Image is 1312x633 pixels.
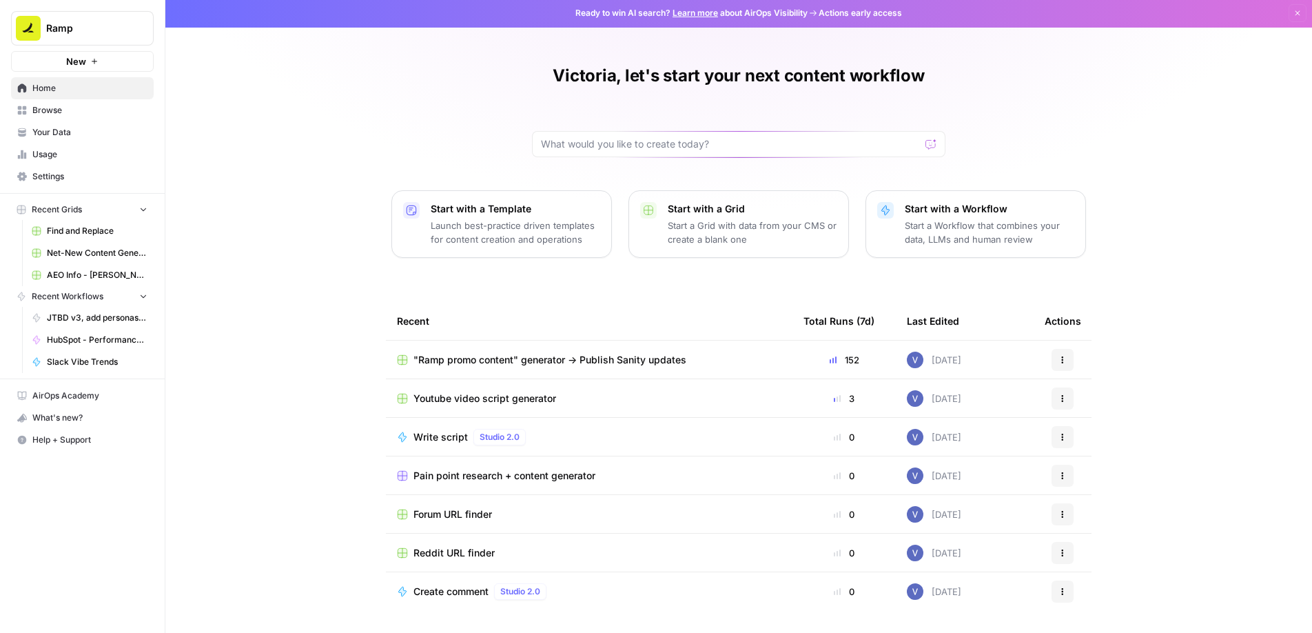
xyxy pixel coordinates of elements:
[11,429,154,451] button: Help + Support
[907,583,923,600] img: 2tijbeq1l253n59yk5qyo2htxvbk
[47,334,147,346] span: HubSpot - Performance Tiering
[413,508,492,521] span: Forum URL finder
[803,353,885,367] div: 152
[907,429,961,445] div: [DATE]
[11,121,154,143] a: Your Data
[11,385,154,407] a: AirOps Academy
[668,219,837,246] p: Start a Grid with data from your CMS or create a blank one
[397,392,781,405] a: Youtube video script generator
[668,202,837,216] p: Start with a Grid
[397,353,781,367] a: "Ramp promo content" generator -> Publish Sanity updates
[673,8,718,18] a: Learn more
[541,137,920,151] input: What would you like to create today?
[907,468,923,484] img: 2tijbeq1l253n59yk5qyo2htxvbk
[413,585,489,599] span: Create comment
[397,583,781,600] a: Create commentStudio 2.0
[907,506,923,523] img: 2tijbeq1l253n59yk5qyo2htxvbk
[11,199,154,220] button: Recent Grids
[11,51,154,72] button: New
[397,508,781,521] a: Forum URL finder
[431,202,600,216] p: Start with a Template
[32,82,147,94] span: Home
[413,546,495,560] span: Reddit URL finder
[413,430,468,444] span: Write script
[47,356,147,368] span: Slack Vibe Trends
[803,546,885,560] div: 0
[32,390,147,402] span: AirOps Academy
[391,190,612,258] button: Start with a TemplateLaunch best-practice driven templates for content creation and operations
[397,429,781,445] a: Write scriptStudio 2.0
[575,7,808,19] span: Ready to win AI search? about AirOps Visibility
[907,506,961,523] div: [DATE]
[905,202,1074,216] p: Start with a Workflow
[907,352,961,368] div: [DATE]
[47,269,147,281] span: AEO Info - [PERSON_NAME]
[431,219,600,246] p: Launch best-practice driven templates for content creation and operations
[11,165,154,188] a: Settings
[907,429,923,445] img: 2tijbeq1l253n59yk5qyo2htxvbk
[32,434,147,446] span: Help + Support
[819,7,902,19] span: Actions early access
[11,77,154,99] a: Home
[47,247,147,259] span: Net-New Content Generator - Grid Template
[397,302,781,340] div: Recent
[25,264,154,286] a: AEO Info - [PERSON_NAME]
[500,585,540,598] span: Studio 2.0
[865,190,1086,258] button: Start with a WorkflowStart a Workflow that combines your data, LLMs and human review
[46,21,130,35] span: Ramp
[397,469,781,483] a: Pain point research + content generator
[25,242,154,264] a: Net-New Content Generator - Grid Template
[907,583,961,600] div: [DATE]
[47,312,147,324] span: JTBD v3, add personas (wip)
[413,392,556,405] span: Youtube video script generator
[32,290,103,303] span: Recent Workflows
[25,220,154,242] a: Find and Replace
[397,546,781,560] a: Reddit URL finder
[11,11,154,46] button: Workspace: Ramp
[47,225,147,237] span: Find and Replace
[12,408,153,428] div: What's new?
[907,545,923,561] img: 2tijbeq1l253n59yk5qyo2htxvbk
[907,352,923,368] img: 2tijbeq1l253n59yk5qyo2htxvbk
[628,190,849,258] button: Start with a GridStart a Grid with data from your CMS or create a blank one
[413,353,686,367] span: "Ramp promo content" generator -> Publish Sanity updates
[907,390,923,407] img: 2tijbeq1l253n59yk5qyo2htxvbk
[11,143,154,165] a: Usage
[32,126,147,139] span: Your Data
[480,431,520,443] span: Studio 2.0
[907,468,961,484] div: [DATE]
[32,104,147,117] span: Browse
[11,286,154,307] button: Recent Workflows
[907,545,961,561] div: [DATE]
[907,302,959,340] div: Last Edited
[32,203,82,216] span: Recent Grids
[11,407,154,429] button: What's new?
[907,390,961,407] div: [DATE]
[413,469,595,483] span: Pain point research + content generator
[803,508,885,521] div: 0
[32,170,147,183] span: Settings
[803,392,885,405] div: 3
[25,307,154,329] a: JTBD v3, add personas (wip)
[25,329,154,351] a: HubSpot - Performance Tiering
[553,65,924,87] h1: Victoria, let's start your next content workflow
[25,351,154,373] a: Slack Vibe Trends
[803,469,885,483] div: 0
[16,16,41,41] img: Ramp Logo
[803,302,874,340] div: Total Runs (7d)
[1045,302,1081,340] div: Actions
[32,148,147,161] span: Usage
[803,430,885,444] div: 0
[803,585,885,599] div: 0
[11,99,154,121] a: Browse
[905,219,1074,246] p: Start a Workflow that combines your data, LLMs and human review
[66,54,86,68] span: New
